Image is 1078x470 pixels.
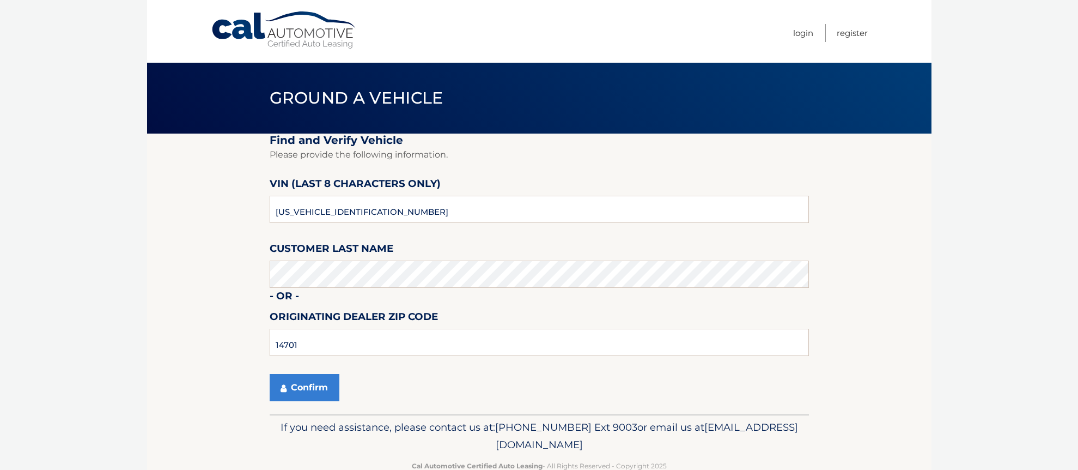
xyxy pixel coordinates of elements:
button: Confirm [270,374,339,401]
label: VIN (last 8 characters only) [270,176,441,196]
label: Originating Dealer Zip Code [270,309,438,329]
a: Login [793,24,813,42]
a: Register [837,24,868,42]
span: Ground a Vehicle [270,88,443,108]
strong: Cal Automotive Certified Auto Leasing [412,462,543,470]
p: If you need assistance, please contact us at: or email us at [277,419,802,454]
span: [PHONE_NUMBER] Ext 9003 [495,421,637,433]
p: Please provide the following information. [270,147,809,162]
label: Customer Last Name [270,240,393,261]
label: - or - [270,288,299,308]
h2: Find and Verify Vehicle [270,134,809,147]
a: Cal Automotive [211,11,358,50]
